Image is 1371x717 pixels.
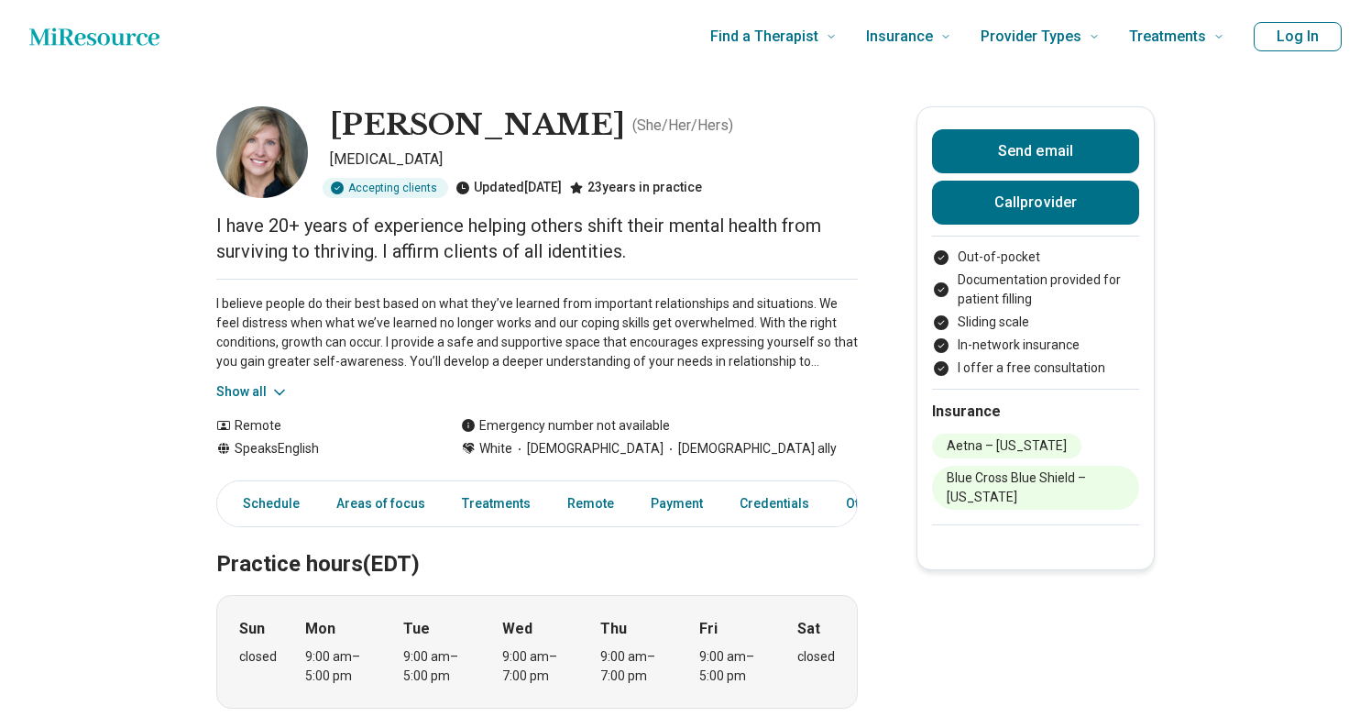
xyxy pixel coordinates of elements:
[569,178,702,198] div: 23 years in practice
[216,416,424,436] div: Remote
[323,178,448,198] div: Accepting clients
[216,213,858,264] p: I have 20+ years of experience helping others shift their mental health from surviving to thrivin...
[216,595,858,709] div: When does the program meet?
[932,181,1139,225] button: Callprovider
[479,439,512,458] span: White
[710,24,818,50] span: Find a Therapist
[216,439,424,458] div: Speaks English
[640,485,714,523] a: Payment
[835,485,901,523] a: Other
[932,313,1139,332] li: Sliding scale
[981,24,1081,50] span: Provider Types
[239,647,277,667] div: closed
[699,647,770,686] div: 9:00 am – 5:00 pm
[29,18,159,55] a: Home page
[932,248,1139,378] ul: Payment options
[797,618,820,640] strong: Sat
[932,358,1139,378] li: I offer a free consultation
[239,618,265,640] strong: Sun
[403,647,474,686] div: 9:00 am – 5:00 pm
[403,618,430,640] strong: Tue
[1129,24,1206,50] span: Treatments
[502,647,573,686] div: 9:00 am – 7:00 pm
[699,618,718,640] strong: Fri
[305,647,376,686] div: 9:00 am – 5:00 pm
[216,106,308,198] img: Danielle Oakley, Psychologist
[797,647,835,667] div: closed
[556,485,625,523] a: Remote
[729,485,820,523] a: Credentials
[932,248,1139,267] li: Out-of-pocket
[932,466,1139,510] li: Blue Cross Blue Shield – [US_STATE]
[600,618,627,640] strong: Thu
[632,115,733,137] p: ( She/Her/Hers )
[932,434,1081,458] li: Aetna – [US_STATE]
[216,505,858,580] h2: Practice hours (EDT)
[664,439,837,458] span: [DEMOGRAPHIC_DATA] ally
[451,485,542,523] a: Treatments
[866,24,933,50] span: Insurance
[461,416,670,436] div: Emergency number not available
[325,485,436,523] a: Areas of focus
[455,178,562,198] div: Updated [DATE]
[600,647,671,686] div: 9:00 am – 7:00 pm
[932,336,1139,355] li: In-network insurance
[512,439,664,458] span: [DEMOGRAPHIC_DATA]
[330,149,858,171] p: [MEDICAL_DATA]
[932,270,1139,309] li: Documentation provided for patient filling
[330,106,625,145] h1: [PERSON_NAME]
[305,618,335,640] strong: Mon
[216,294,858,371] p: I believe people do their best based on what they’ve learned from important relationships and sit...
[932,401,1139,423] h2: Insurance
[216,382,289,402] button: Show all
[221,485,311,523] a: Schedule
[932,129,1139,173] button: Send email
[502,618,532,640] strong: Wed
[1254,22,1342,51] button: Log In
